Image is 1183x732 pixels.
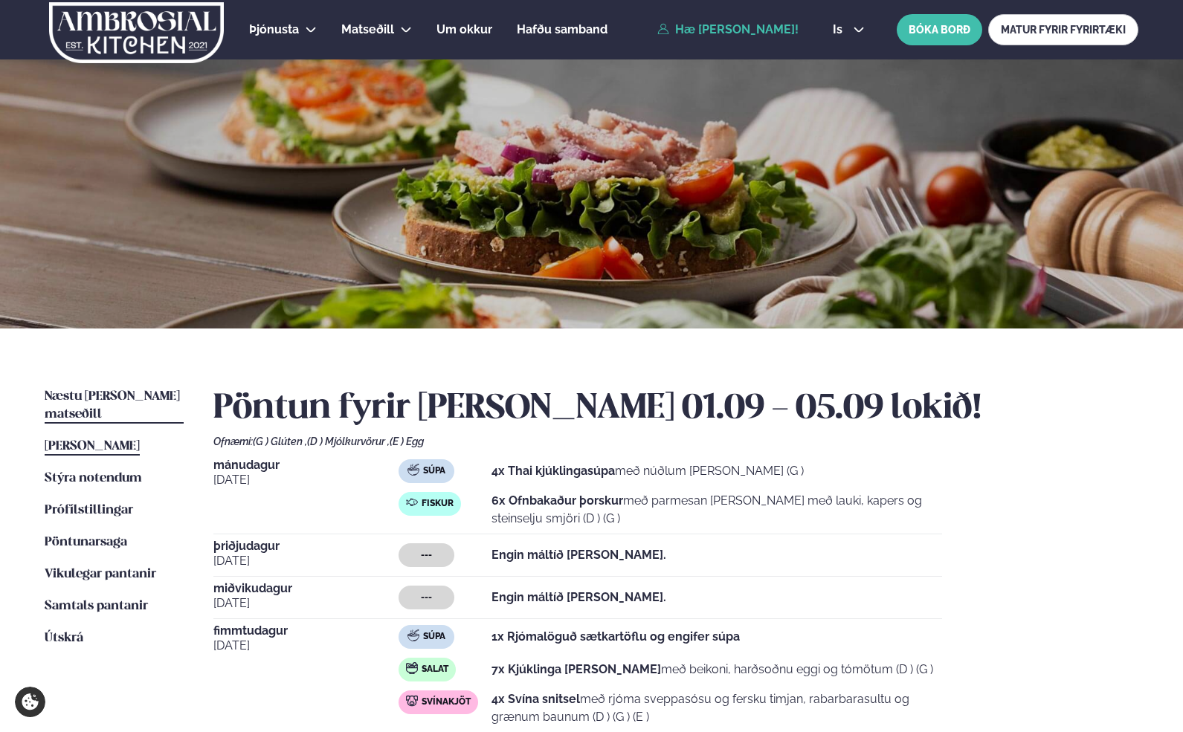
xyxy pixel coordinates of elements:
[390,435,424,447] span: (E ) Egg
[45,472,142,485] span: Stýra notendum
[45,502,133,519] a: Prófílstillingar
[406,662,418,674] img: salad.svg
[213,552,399,570] span: [DATE]
[213,595,399,612] span: [DATE]
[491,548,666,562] strong: Engin máltíð [PERSON_NAME].
[422,664,448,676] span: Salat
[249,22,299,36] span: Þjónusta
[213,583,399,595] span: miðvikudagur
[15,687,45,717] a: Cookie settings
[422,696,471,708] span: Svínakjöt
[213,459,399,471] span: mánudagur
[213,435,1138,447] div: Ofnæmi:
[517,22,607,36] span: Hafðu samband
[307,435,390,447] span: (D ) Mjólkurvörur ,
[833,24,847,36] span: is
[213,625,399,637] span: fimmtudagur
[491,692,580,706] strong: 4x Svína snitsel
[45,597,148,615] a: Samtals pantanir
[406,695,418,707] img: pork.svg
[422,498,454,510] span: Fiskur
[491,690,942,726] p: með rjóma sveppasósu og fersku timjan, rabarbarasultu og grænum baunum (D ) (G ) (E )
[407,629,419,641] img: soup.svg
[491,462,804,480] p: með núðlum [PERSON_NAME] (G )
[249,21,299,39] a: Þjónusta
[45,504,133,516] span: Prófílstillingar
[45,440,140,453] span: [PERSON_NAME]
[436,21,492,39] a: Um okkur
[45,536,127,548] span: Pöntunarsaga
[45,568,156,580] span: Vikulegar pantanir
[436,22,492,36] span: Um okkur
[491,492,942,528] p: með parmesan [PERSON_NAME] með lauki, kapers og steinselju smjöri (D ) (G )
[45,600,148,612] span: Samtals pantanir
[48,2,225,63] img: logo
[45,566,156,583] a: Vikulegar pantanir
[421,549,432,561] span: ---
[45,438,140,456] a: [PERSON_NAME]
[407,464,419,476] img: soup.svg
[341,22,394,36] span: Matseðill
[45,629,83,647] a: Útskrá
[45,388,184,424] a: Næstu [PERSON_NAME] matseðill
[491,662,661,676] strong: 7x Kjúklinga [PERSON_NAME]
[423,631,445,643] span: Súpa
[491,629,740,644] strong: 1x Rjómalöguð sætkartöflu og engifer súpa
[897,14,982,45] button: BÓKA BORÐ
[45,470,142,488] a: Stýra notendum
[213,388,1138,430] h2: Pöntun fyrir [PERSON_NAME] 01.09 - 05.09 lokið!
[491,661,933,678] p: með beikoni, harðsoðnu eggi og tómötum (D ) (G )
[423,465,445,477] span: Súpa
[253,435,307,447] span: (G ) Glúten ,
[491,493,623,508] strong: 6x Ofnbakaður þorskur
[517,21,607,39] a: Hafðu samband
[213,471,399,489] span: [DATE]
[491,464,615,478] strong: 4x Thai kjúklingasúpa
[821,24,877,36] button: is
[45,390,180,421] span: Næstu [PERSON_NAME] matseðill
[45,632,83,644] span: Útskrá
[421,592,432,603] span: ---
[988,14,1138,45] a: MATUR FYRIR FYRIRTÆKI
[341,21,394,39] a: Matseðill
[406,496,418,508] img: fish.svg
[213,637,399,655] span: [DATE]
[213,540,399,552] span: þriðjudagur
[491,590,666,604] strong: Engin máltíð [PERSON_NAME].
[45,534,127,551] a: Pöntunarsaga
[657,23,799,36] a: Hæ [PERSON_NAME]!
